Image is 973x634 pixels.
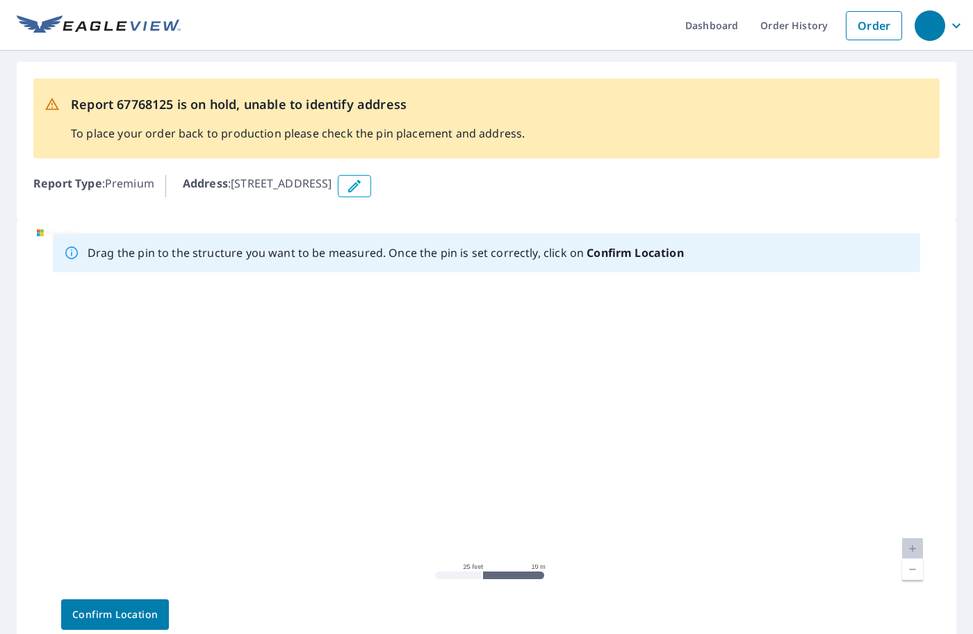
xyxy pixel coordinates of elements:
a: Current Level 20, Zoom Out [902,559,923,580]
p: Report 67768125 is on hold, unable to identify address [71,95,525,114]
a: Current Level 20, Zoom In Disabled [902,538,923,559]
b: Confirm Location [587,245,683,260]
p: : [STREET_ADDRESS] [183,175,332,197]
a: Order [846,11,902,40]
span: Confirm Location [72,606,158,624]
b: Address [183,176,228,191]
p: : Premium [33,175,154,197]
img: EV Logo [17,15,181,36]
p: To place your order back to production please check the pin placement and address. [71,125,525,142]
button: Confirm Location [61,599,169,630]
p: Drag the pin to the structure you want to be measured. Once the pin is set correctly, click on [88,244,684,261]
b: Report Type [33,176,102,191]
